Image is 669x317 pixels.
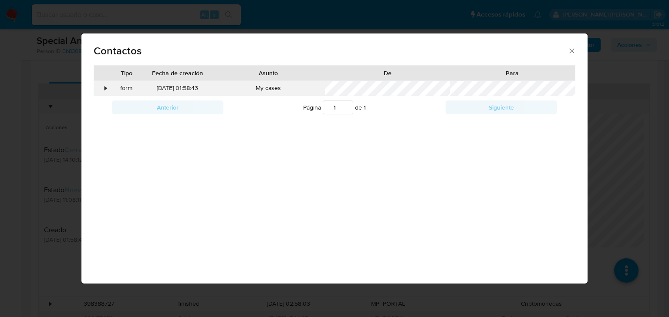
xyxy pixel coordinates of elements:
[568,47,575,54] button: close
[212,81,325,96] div: My cases
[446,100,557,114] button: Siguiente
[109,81,143,96] div: form
[105,84,107,93] div: •
[303,100,366,114] span: Página de
[456,69,569,77] div: Para
[115,69,137,77] div: Tipo
[218,69,319,77] div: Asunto
[143,81,211,96] div: [DATE] 01:58:43
[331,69,444,77] div: De
[112,100,223,114] button: Anterior
[149,69,205,77] div: Fecha de creación
[364,103,366,112] span: 1
[94,46,568,56] span: Contactos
